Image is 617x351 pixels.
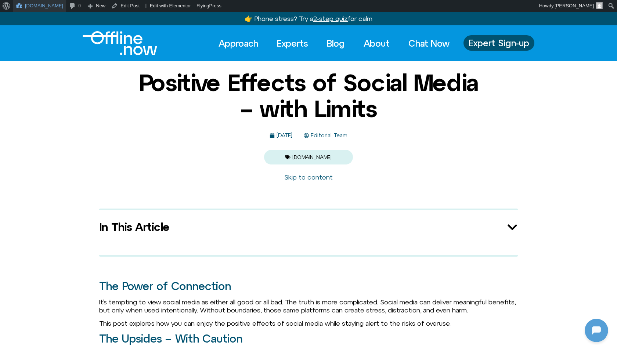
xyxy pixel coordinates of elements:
a: [DATE] [270,133,292,139]
a: Skip to content [284,173,333,181]
u: 2-step quiz [313,15,348,22]
a: Expert Sign-up [463,35,534,51]
a: Approach [212,35,265,51]
a: Chat Now [402,35,456,51]
img: Offline.Now logo in white. Text of the words offline.now with a line going through the "O" [83,31,157,55]
h2: The Power of Connection [99,280,518,292]
span: Edit with Elementor [150,3,191,8]
h2: The Upsides – With Caution [99,333,518,345]
p: It’s tempting to view social media as either all good or all bad. The truth is more complicated. ... [99,298,518,314]
time: [DATE] [277,132,292,138]
a: Editorial Team [304,133,347,139]
p: This post explores how you can enjoy the positive effects of social media while staying alert to ... [99,319,518,328]
span: Editorial Team [309,133,347,139]
span: [PERSON_NAME] [555,3,594,8]
span: Expert Sign-up [469,38,529,48]
a: Experts [270,35,315,51]
a: About [357,35,396,51]
div: In This Article [99,221,507,233]
a: [DOMAIN_NAME] [292,154,332,160]
div: Open table of contents [507,222,518,233]
nav: Menu [212,35,456,51]
a: 👉 Phone stress? Try a2-step quizfor calm [245,15,372,22]
div: Logo [83,31,145,55]
iframe: Botpress [585,319,608,342]
h1: Positive Effects of Social Media – with Limits [130,70,487,122]
a: Blog [320,35,351,51]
